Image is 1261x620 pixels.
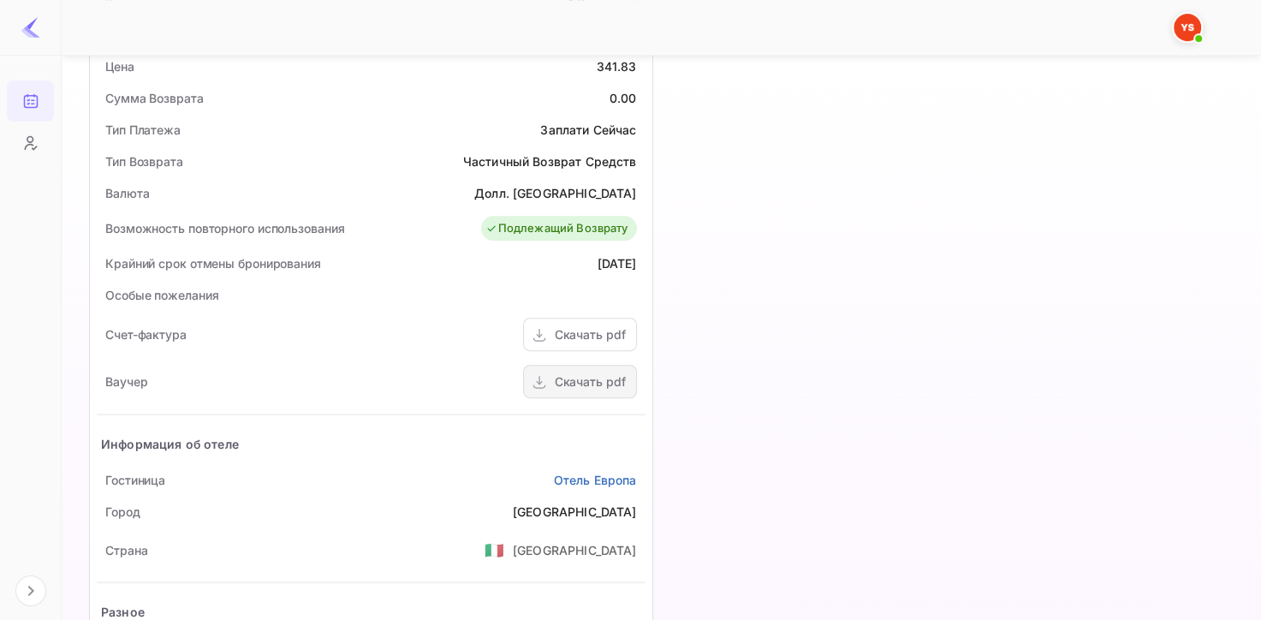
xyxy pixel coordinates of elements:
img: LiteAPI [21,17,41,38]
div: [DATE] [598,254,637,272]
ya-tr-span: Тип Возврата [105,154,183,169]
ya-tr-span: Гостиница [105,473,165,487]
ya-tr-span: Подлежащий Возврату [498,220,628,237]
ya-tr-span: Отель Европа [554,473,637,487]
ya-tr-span: 🇮🇹 [485,540,504,559]
ya-tr-span: Скачать pdf [555,374,626,389]
button: Расширьте навигацию [15,575,46,606]
ya-tr-span: Информация об отеле [101,437,239,451]
ya-tr-span: Долл. [GEOGRAPHIC_DATA] [474,186,636,200]
ya-tr-span: Счет-фактура [105,327,187,342]
a: Клиенты [7,122,54,162]
ya-tr-span: Частичный Возврат Средств [463,154,637,169]
ya-tr-span: Разное [101,605,145,619]
div: 0.00 [610,89,637,107]
img: Служба Поддержки Яндекса [1174,14,1201,41]
ya-tr-span: Скачать pdf [555,327,626,342]
ya-tr-span: Ваучер [105,374,147,389]
div: 341.83 [597,57,637,75]
span: США [485,534,504,565]
a: Отель Европа [554,471,637,489]
ya-tr-span: [GEOGRAPHIC_DATA] [513,543,637,557]
a: Бронирования [7,80,54,120]
ya-tr-span: Страна [105,543,147,557]
ya-tr-span: Город [105,504,140,519]
ya-tr-span: Особые пожелания [105,288,218,302]
ya-tr-span: Сумма Возврата [105,91,204,105]
ya-tr-span: Крайний срок отмены бронирования [105,256,321,271]
ya-tr-span: Тип Платежа [105,122,181,137]
ya-tr-span: Возможность повторного использования [105,221,344,235]
ya-tr-span: Валюта [105,186,149,200]
ya-tr-span: [GEOGRAPHIC_DATA] [513,504,637,519]
ya-tr-span: Заплати Сейчас [540,122,636,137]
ya-tr-span: Цена [105,59,134,74]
